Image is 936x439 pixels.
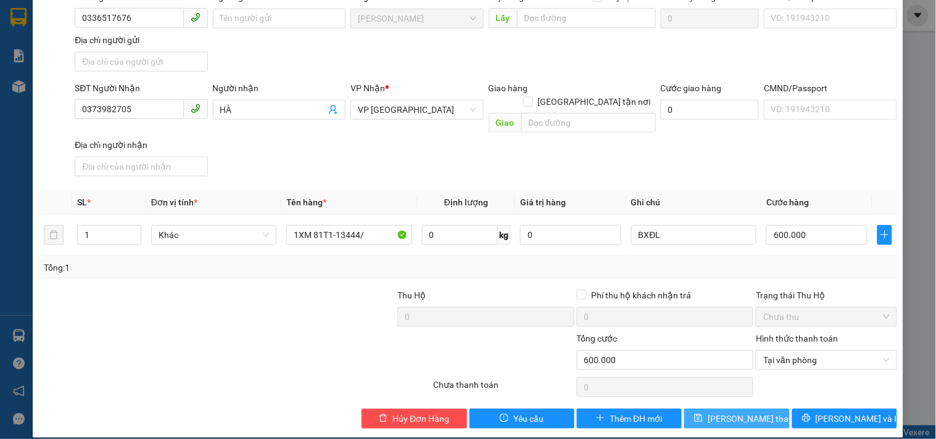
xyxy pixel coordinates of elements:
div: SĐT Người Nhận [75,81,207,95]
span: [PERSON_NAME] thay đổi [708,412,806,425]
span: Đơn vị tính [151,197,197,207]
span: plus [596,414,605,424]
input: Ghi Chú [631,225,756,245]
div: Địa chỉ người gửi [75,33,207,47]
input: VD: Bàn, Ghế [286,225,412,245]
span: printer [802,414,811,424]
div: Tổng: 1 [44,261,362,274]
span: plus [878,230,892,240]
span: Giá trị hàng [520,197,566,207]
input: Dọc đường [521,113,656,133]
span: kg [498,225,510,245]
th: Ghi chú [626,191,761,215]
button: plus [877,225,892,245]
button: exclamation-circleYêu cầu [470,409,574,429]
span: Tên hàng [286,197,326,207]
input: Cước giao hàng [661,100,760,120]
span: Cước hàng [766,197,809,207]
span: Thu Hộ [397,290,426,300]
span: Chưa thu [763,308,889,326]
span: exclamation-circle [500,414,508,424]
input: Cước lấy hàng [661,9,760,28]
span: delete [379,414,387,424]
input: Địa chỉ của người nhận [75,157,207,176]
span: Khác [159,226,269,244]
span: Hủy Đơn Hàng [392,412,449,425]
button: plusThêm ĐH mới [577,409,682,429]
span: user-add [328,105,338,115]
span: SL [77,197,87,207]
span: save [694,414,703,424]
span: Giao hàng [489,83,528,93]
span: Thêm ĐH mới [610,412,662,425]
span: Định lượng [444,197,488,207]
span: [PERSON_NAME] và In [816,412,902,425]
div: Địa chỉ người nhận [75,138,207,152]
span: Tổng cước [577,334,618,343]
span: Tại văn phòng [763,351,889,369]
span: phone [191,12,201,22]
input: Địa chỉ của người gửi [75,52,207,72]
span: Yêu cầu [513,412,544,425]
div: Chưa thanh toán [432,378,575,400]
label: Cước giao hàng [661,83,722,93]
span: phone [191,104,201,113]
span: VP Đà Nẵng [358,101,476,119]
span: Lê Đại Hành [358,9,476,28]
input: Dọc đường [517,8,656,28]
span: Giao [489,113,521,133]
button: printer[PERSON_NAME] và In [792,409,897,429]
button: deleteHủy Đơn Hàng [362,409,466,429]
div: CMND/Passport [764,81,897,95]
label: Hình thức thanh toán [756,334,838,343]
span: Lấy [489,8,517,28]
div: Người nhận [213,81,346,95]
span: [GEOGRAPHIC_DATA] tận nơi [533,95,656,109]
span: Phí thu hộ khách nhận trả [587,289,697,302]
div: Trạng thái Thu Hộ [756,289,897,302]
button: delete [44,225,64,245]
button: save[PERSON_NAME] thay đổi [684,409,789,429]
span: VP Nhận [350,83,385,93]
